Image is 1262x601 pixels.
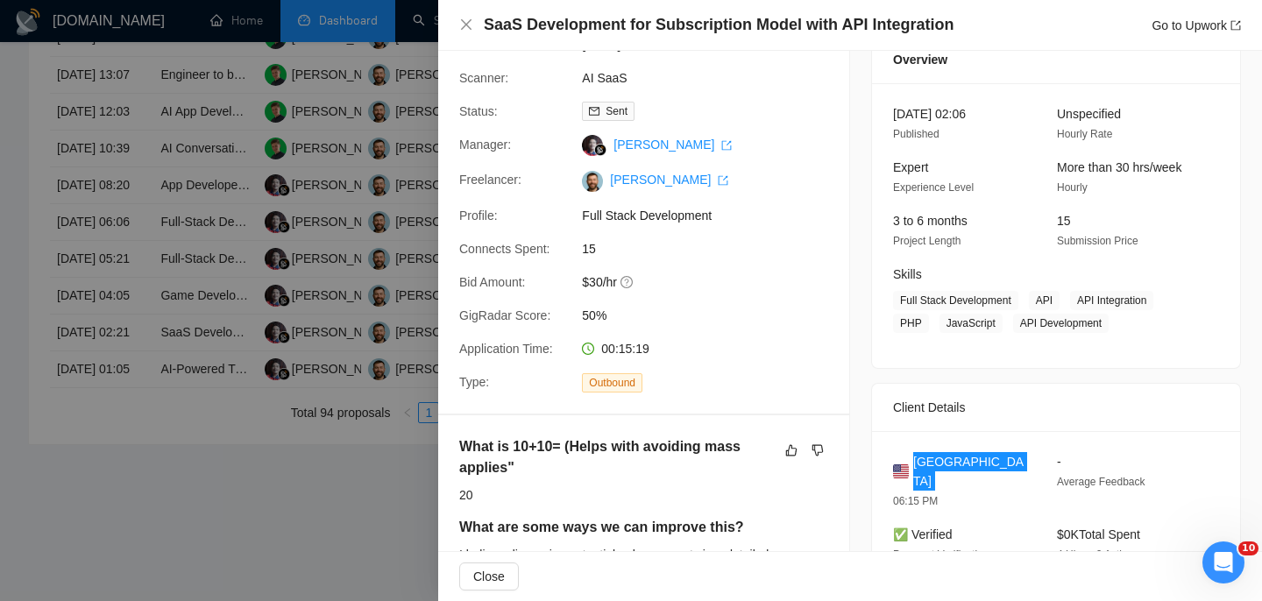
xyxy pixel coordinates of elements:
span: Close [473,567,505,586]
span: Full Stack Development [893,291,1018,310]
span: Project Length [893,235,961,247]
span: 10 [1238,541,1258,555]
span: Bid Amount: [459,275,526,289]
span: Hourly [1057,181,1088,194]
span: Payment Verification [893,548,989,561]
span: PHP [893,314,929,333]
span: Type: [459,375,489,389]
span: 50% [582,306,845,325]
span: [DATE] 02:06 [893,107,966,121]
span: Hourly Rate [1057,128,1112,140]
span: Application Time: [459,342,553,356]
a: [PERSON_NAME] export [613,138,732,152]
span: mail [589,106,599,117]
span: Full Stack Development [582,206,845,225]
span: Experience Level [893,181,974,194]
span: Skills [893,267,922,281]
span: $0K Total Spent [1057,527,1140,541]
span: Sent [606,105,627,117]
span: Submission Price [1057,235,1138,247]
h4: SaaS Development for Subscription Model with API Integration [484,14,954,36]
span: Manager: [459,138,511,152]
span: Published [893,128,939,140]
span: - [1057,455,1061,469]
span: Profile: [459,209,498,223]
span: [GEOGRAPHIC_DATA] [913,452,1029,491]
span: GigRadar Score: [459,308,550,322]
span: Outbound [582,373,642,392]
h5: What are some ways we can improve this? [459,517,773,538]
span: API Development [1013,314,1109,333]
img: c1-JWQDXWEy3CnA6sRtFzzU22paoDq5cZnWyBNc3HWqwvuW0qNnjm1CMP-YmbEEtPC [582,171,603,192]
h5: What is 10+10= (Helps with avoiding mass applies" [459,436,773,478]
a: Go to Upworkexport [1152,18,1241,32]
span: API [1029,291,1060,310]
span: $30/hr [582,272,845,292]
img: 🇺🇸 [893,462,909,481]
span: 4 Hires, 0 Active [1057,548,1133,561]
span: question-circle [620,275,635,289]
span: API Integration [1070,291,1153,310]
span: 15 [582,239,845,258]
span: 00:15:19 [601,342,649,356]
div: 20 [459,485,828,505]
span: close [459,18,473,32]
span: export [718,175,728,186]
a: [PERSON_NAME] export [610,173,728,187]
span: Average Feedback [1057,476,1145,488]
div: Client Details [893,384,1219,431]
span: Overview [893,50,947,69]
span: Expert [893,160,928,174]
span: Scanner: [459,71,508,85]
span: 06:15 PM [893,495,938,507]
button: dislike [807,440,828,461]
span: Freelancer: [459,173,521,187]
span: dislike [812,443,824,457]
button: Close [459,18,473,32]
span: Connects Spent: [459,242,550,256]
span: 15 [1057,214,1071,228]
span: Status: [459,104,498,118]
span: More than 30 hrs/week [1057,160,1181,174]
span: JavaScript [939,314,1003,333]
button: Close [459,562,519,590]
a: AI SaaS [582,71,627,85]
span: ✅ Verified [893,527,953,541]
span: clock-circle [582,343,594,355]
span: Unspecified [1057,107,1121,121]
span: like [785,443,798,457]
span: 3 to 6 months [893,214,968,228]
img: gigradar-bm.png [594,144,606,156]
span: export [1230,20,1241,31]
button: like [781,440,802,461]
span: export [721,140,732,151]
iframe: Intercom live chat [1202,541,1244,583]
